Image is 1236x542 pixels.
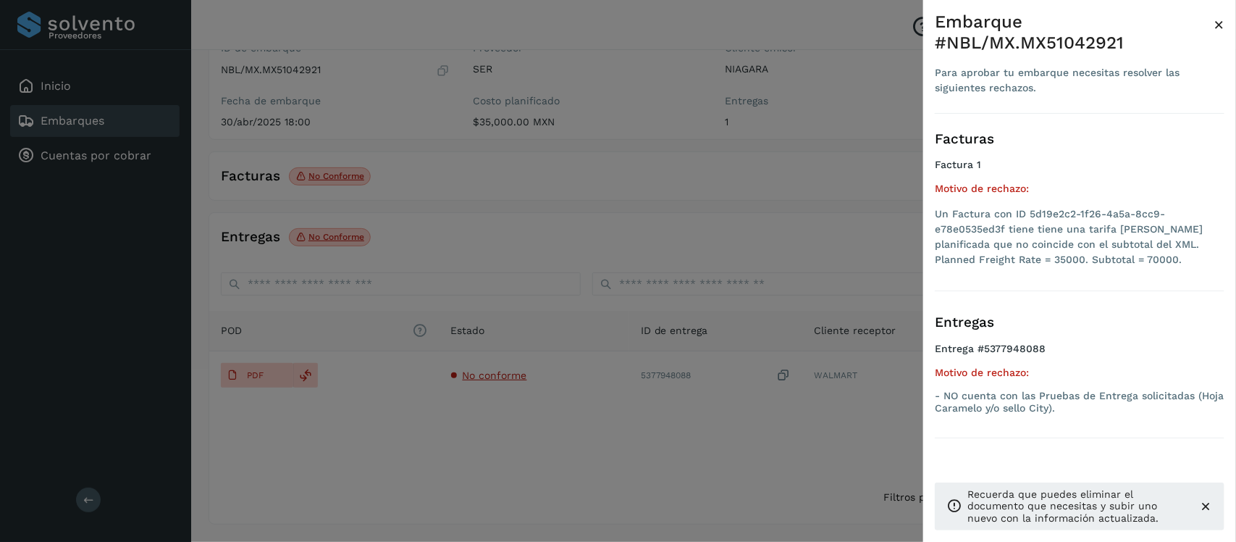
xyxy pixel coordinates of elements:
[935,343,1224,367] h4: Entrega #5377948088
[1214,14,1224,35] span: ×
[935,65,1214,96] div: Para aprobar tu embarque necesitas resolver las siguientes rechazos.
[935,207,1224,267] li: Un Factura con ID 5d19e2c2-1f26-4a5a-8cc9-e78e0535ed3f tiene tiene una tarifa [PERSON_NAME] plani...
[935,12,1214,54] div: Embarque #NBL/MX.MX51042921
[935,390,1224,414] p: - NO cuenta con las Pruebas de Entrega solicitadas (Hoja Caramelo y/o sello City).
[935,131,1224,148] h3: Facturas
[1214,12,1224,38] button: Close
[935,159,1224,171] h4: Factura 1
[935,367,1224,379] h5: Motivo de rechazo:
[935,314,1224,331] h3: Entregas
[935,183,1224,195] h5: Motivo de rechazo:
[967,488,1187,525] p: Recuerda que puedes eliminar el documento que necesitas y subir uno nuevo con la información actu...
